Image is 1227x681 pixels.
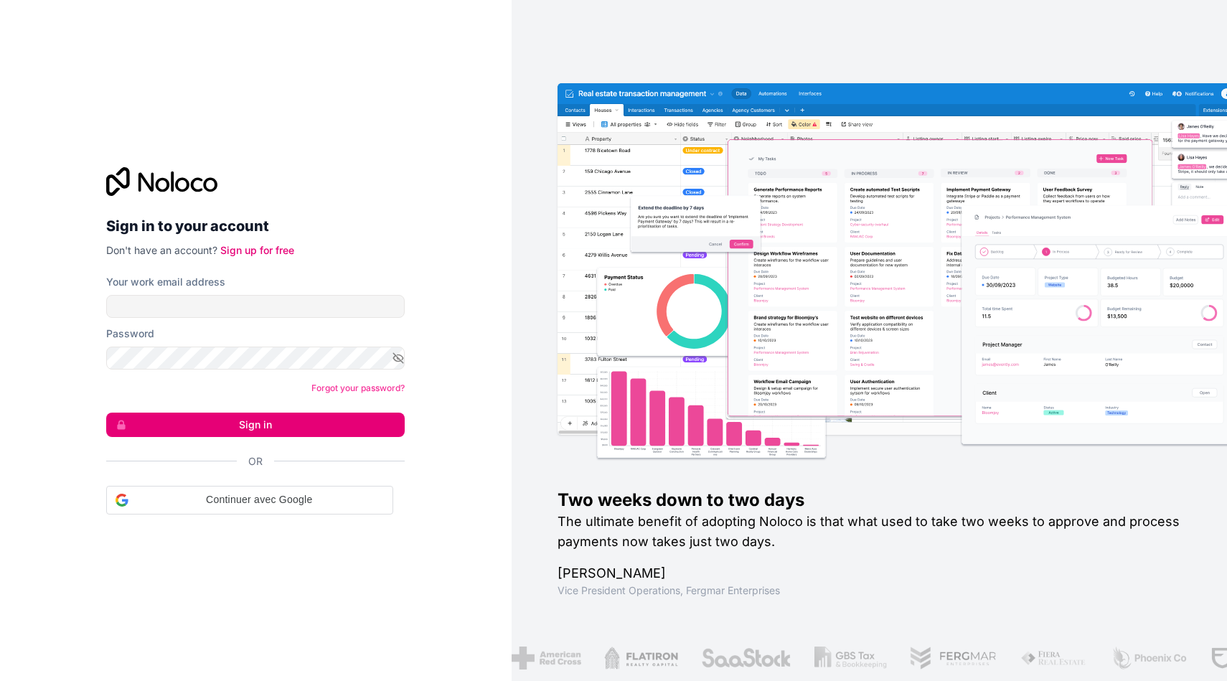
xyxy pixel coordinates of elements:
img: /assets/gbstax-C-GtDUiK.png [812,647,885,670]
button: Sign in [106,413,405,437]
img: /assets/phoenix-BREaitsQ.png [1108,647,1185,670]
label: Your work email address [106,275,225,289]
label: Password [106,327,154,341]
img: /assets/flatiron-C8eUkumj.png [601,647,676,670]
span: Don't have an account? [106,244,217,256]
img: /assets/saastock-C6Zbiodz.png [699,647,789,670]
input: Email address [106,295,405,318]
input: Password [106,347,405,370]
h2: The ultimate benefit of adopting Noloco is that what used to take two weeks to approve and proces... [558,512,1181,552]
img: /assets/american-red-cross-BAupjrZR.png [509,647,578,670]
span: Continuer avec Google [134,492,384,507]
h2: Sign in to your account [106,213,405,239]
span: Or [248,454,263,469]
a: Forgot your password? [311,382,405,393]
h1: Vice President Operations , Fergmar Enterprises [558,583,1181,598]
h1: Two weeks down to two days [558,489,1181,512]
a: Sign up for free [220,244,294,256]
img: /assets/fergmar-CudnrXN5.png [908,647,995,670]
div: Continuer avec Google [106,486,393,515]
img: /assets/fiera-fwj2N5v4.png [1018,647,1086,670]
h1: [PERSON_NAME] [558,563,1181,583]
